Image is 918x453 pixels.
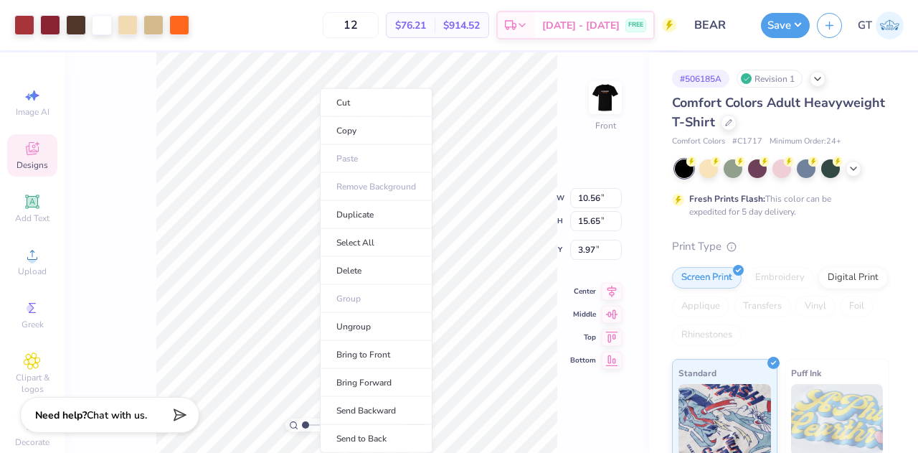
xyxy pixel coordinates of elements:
img: Front [591,83,620,112]
span: Upload [18,266,47,277]
input: Untitled Design [683,11,754,39]
div: Applique [672,296,729,317]
span: Image AI [16,106,49,118]
li: Bring Forward [320,369,432,397]
div: Transfers [734,296,791,317]
div: Vinyl [795,296,836,317]
li: Duplicate [320,201,432,229]
li: Send Backward [320,397,432,425]
span: $76.21 [395,18,426,33]
span: Add Text [15,213,49,224]
span: Bottom [570,355,596,365]
strong: Fresh Prints Flash: [689,193,765,205]
li: Copy [320,117,432,145]
li: Ungroup [320,313,432,341]
span: $914.52 [443,18,480,33]
div: Embroidery [746,267,814,289]
button: Save [761,13,810,38]
strong: Need help? [35,408,87,422]
div: Rhinestones [672,324,742,346]
div: This color can be expedited for 5 day delivery. [689,192,866,218]
span: Designs [16,159,48,171]
div: Front [595,119,616,132]
span: Standard [678,365,716,380]
li: Select All [320,229,432,257]
a: GT [858,11,904,39]
div: Print Type [672,238,889,255]
span: Decorate [15,436,49,448]
span: # C1717 [732,136,762,148]
li: Bring to Front [320,341,432,369]
span: GT [858,17,872,34]
span: Puff Ink [791,365,821,380]
span: Comfort Colors Adult Heavyweight T-Shirt [672,94,885,131]
li: Send to Back [320,425,432,453]
span: Center [570,286,596,296]
span: Middle [570,309,596,319]
div: Revision 1 [737,70,803,88]
div: Foil [840,296,874,317]
span: Clipart & logos [7,372,57,395]
input: – – [323,12,379,38]
span: Chat with us. [87,408,147,422]
span: Top [570,332,596,342]
div: Digital Print [818,267,888,289]
span: [DATE] - [DATE] [542,18,620,33]
span: Comfort Colors [672,136,725,148]
span: FREE [628,20,643,30]
div: Screen Print [672,267,742,289]
span: Greek [22,319,44,330]
div: # 506185A [672,70,729,88]
li: Delete [320,257,432,285]
span: Minimum Order: 24 + [770,136,841,148]
img: Gayathree Thangaraj [876,11,904,39]
li: Cut [320,88,432,117]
